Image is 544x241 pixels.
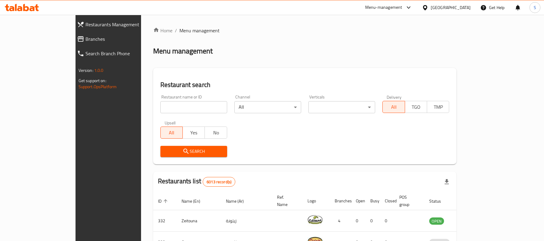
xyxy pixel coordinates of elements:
[221,210,272,232] td: زيتونة
[72,46,166,61] a: Search Branch Phone
[439,175,454,189] div: Export file
[85,35,162,43] span: Branches
[179,27,220,34] span: Menu management
[165,120,176,125] label: Upsell
[308,101,375,113] div: ​
[365,210,380,232] td: 0
[203,179,235,185] span: 6013 record(s)
[160,146,227,157] button: Search
[175,27,177,34] li: /
[153,27,457,34] nav: breadcrumb
[385,103,402,111] span: All
[85,21,162,28] span: Restaurants Management
[399,194,417,208] span: POS group
[160,101,227,113] input: Search for restaurant name or ID..
[160,80,449,89] h2: Restaurant search
[431,4,471,11] div: [GEOGRAPHIC_DATA]
[160,127,183,139] button: All
[534,4,536,11] span: S
[429,217,444,225] div: OPEN
[158,177,236,187] h2: Restaurants list
[330,192,351,210] th: Branches
[277,194,295,208] span: Ref. Name
[405,101,427,113] button: TGO
[427,101,449,113] button: TMP
[153,46,213,56] h2: Menu management
[207,128,224,137] span: No
[351,192,365,210] th: Open
[365,192,380,210] th: Busy
[72,17,166,32] a: Restaurants Management
[387,95,402,99] label: Delivery
[85,50,162,57] span: Search Branch Phone
[307,212,323,227] img: Zeitouna
[165,148,222,155] span: Search
[72,32,166,46] a: Branches
[177,210,221,232] td: Zeitouna
[182,127,205,139] button: Yes
[203,177,235,187] div: Total records count
[158,198,169,205] span: ID
[79,77,106,85] span: Get support on:
[365,4,402,11] div: Menu-management
[94,66,104,74] span: 1.0.0
[182,198,208,205] span: Name (En)
[429,198,449,205] span: Status
[204,127,227,139] button: No
[185,128,202,137] span: Yes
[380,192,394,210] th: Closed
[163,128,180,137] span: All
[429,218,444,225] span: OPEN
[303,192,330,210] th: Logo
[226,198,252,205] span: Name (Ar)
[330,210,351,232] td: 4
[351,210,365,232] td: 0
[234,101,301,113] div: All
[407,103,425,111] span: TGO
[382,101,405,113] button: All
[79,83,117,91] a: Support.OpsPlatform
[430,103,447,111] span: TMP
[79,66,93,74] span: Version:
[380,210,394,232] td: 0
